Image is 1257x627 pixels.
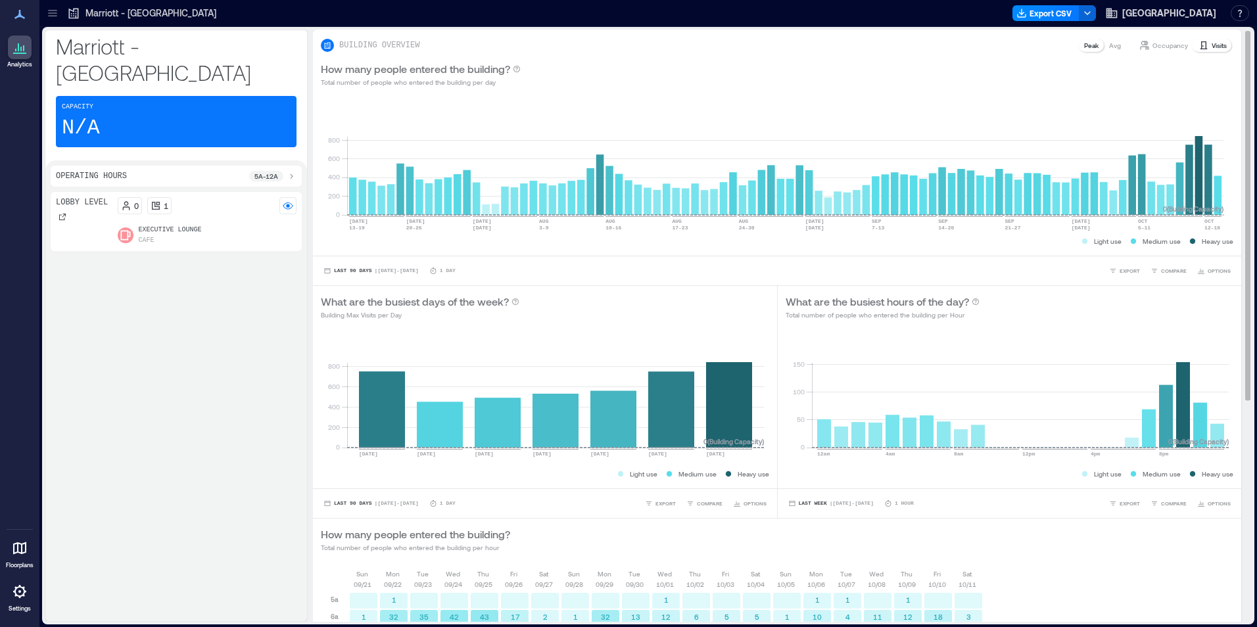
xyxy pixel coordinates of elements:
p: Fri [934,569,941,579]
p: 09/28 [565,579,583,590]
text: 17 [511,613,520,621]
p: 6a [331,611,339,622]
text: 12 [903,613,913,621]
button: EXPORT [642,497,678,510]
p: Heavy use [738,469,769,479]
span: OPTIONS [744,499,767,507]
p: Fri [510,569,517,579]
text: [DATE] [359,451,378,457]
text: [DATE] [533,451,552,457]
button: Last 90 Days |[DATE]-[DATE] [321,264,421,277]
text: 14-20 [938,225,954,231]
p: 10/06 [807,579,825,590]
text: 1 [845,595,850,604]
text: SEP [1005,218,1014,224]
text: AUG [739,218,749,224]
text: 12am [817,451,830,457]
p: 09/23 [414,579,432,590]
p: Heavy use [1202,469,1233,479]
p: Total number of people who entered the building per Hour [786,310,980,320]
p: 09/24 [444,579,462,590]
p: Floorplans [6,561,34,569]
p: Occupancy [1152,40,1188,51]
text: 32 [389,613,398,621]
p: 10/02 [686,579,704,590]
text: 6 [694,613,699,621]
p: Wed [869,569,884,579]
p: How many people entered the building? [321,61,510,77]
text: [DATE] [473,218,492,224]
p: Executive Lounge [139,225,202,235]
text: [DATE] [349,218,368,224]
p: Building Max Visits per Day [321,310,519,320]
span: OPTIONS [1208,499,1231,507]
text: [DATE] [473,225,492,231]
p: Total number of people who entered the building per hour [321,542,510,553]
tspan: 400 [328,403,340,411]
text: [DATE] [1072,218,1091,224]
text: 42 [450,613,459,621]
p: Sun [780,569,792,579]
text: AUG [605,218,615,224]
tspan: 600 [328,154,340,162]
p: Mon [598,569,611,579]
text: 5 [724,613,729,621]
p: Wed [446,569,460,579]
text: AUG [672,218,682,224]
p: Visits [1212,40,1227,51]
p: 1 [164,200,168,211]
p: 10/07 [838,579,855,590]
text: 5-11 [1138,225,1150,231]
text: 32 [601,613,610,621]
p: Sat [962,569,972,579]
p: Analytics [7,60,32,68]
p: Light use [1094,236,1122,246]
span: COMPARE [1161,267,1187,275]
text: [DATE] [706,451,725,457]
p: 10/01 [656,579,674,590]
text: 8pm [1159,451,1169,457]
text: 43 [480,613,489,621]
p: Tue [840,569,852,579]
text: 18 [934,613,943,621]
a: Analytics [3,32,36,72]
text: [DATE] [648,451,667,457]
p: How many people entered the building? [321,526,510,542]
p: Sat [539,569,548,579]
text: 1 [785,613,790,621]
text: 5 [755,613,759,621]
text: AUG [539,218,549,224]
text: 1 [815,595,820,604]
p: Thu [689,569,701,579]
p: Tue [417,569,429,579]
p: N/A [62,115,100,141]
text: [DATE] [406,218,425,224]
text: 12 [661,613,671,621]
text: 4am [886,451,895,457]
text: 35 [419,613,429,621]
button: OPTIONS [730,497,769,510]
tspan: 150 [792,360,804,368]
text: [DATE] [805,225,824,231]
p: Medium use [1143,236,1181,246]
p: Total number of people who entered the building per day [321,77,521,87]
p: Cafe [139,235,154,246]
p: 10/05 [777,579,795,590]
span: COMPARE [1161,499,1187,507]
span: EXPORT [1120,499,1140,507]
p: 10/04 [747,579,765,590]
text: 12pm [1022,451,1035,457]
text: [DATE] [805,218,824,224]
p: Fri [722,569,729,579]
p: 0 [134,200,139,211]
button: Last 90 Days |[DATE]-[DATE] [321,497,421,510]
p: BUILDING OVERVIEW [339,40,419,51]
text: 1 [392,595,396,604]
text: 8am [954,451,964,457]
span: COMPARE [697,499,723,507]
p: Sun [568,569,580,579]
p: Heavy use [1202,236,1233,246]
button: COMPARE [684,497,725,510]
p: 09/22 [384,579,402,590]
tspan: 50 [796,415,804,423]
